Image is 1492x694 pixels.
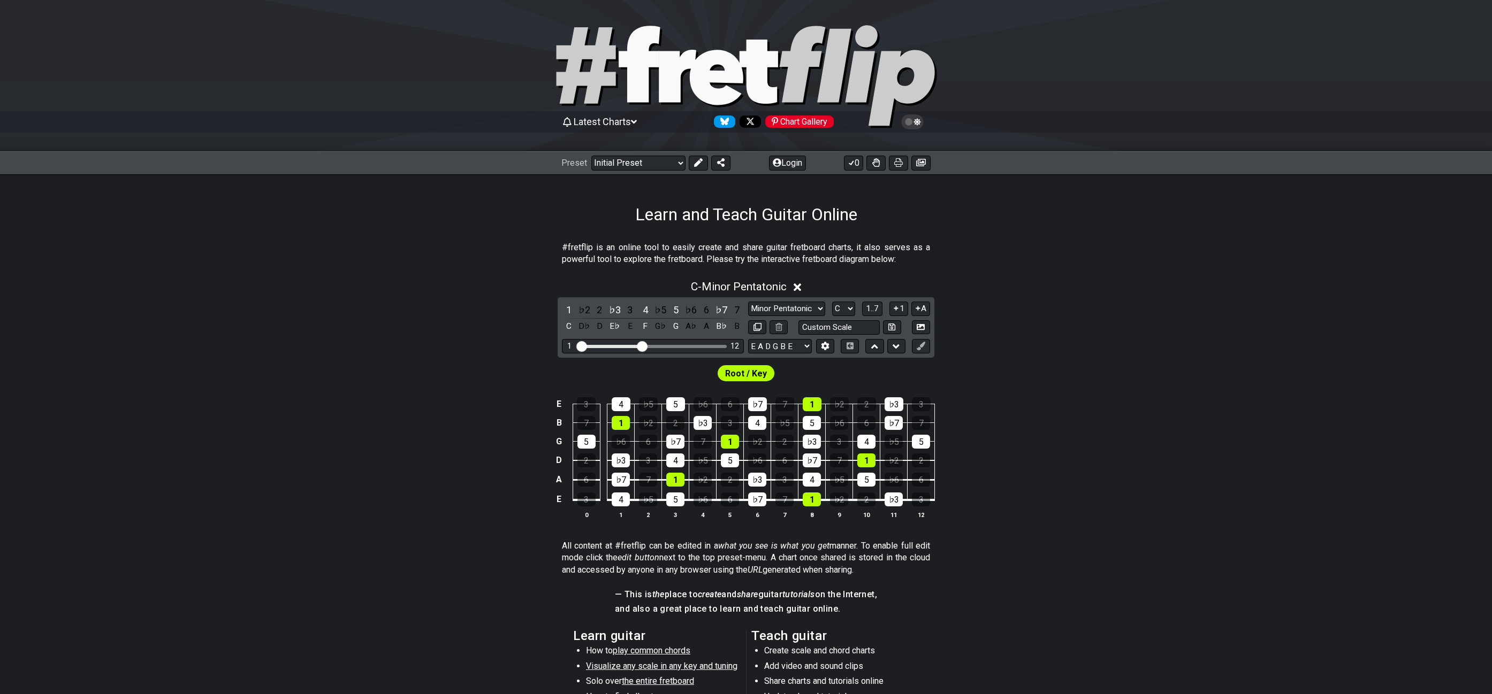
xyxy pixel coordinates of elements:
[653,319,667,334] div: toggle pitch class
[775,435,794,449] div: 2
[911,302,930,316] button: A
[573,509,600,520] th: 0
[577,453,596,467] div: 2
[694,397,712,411] div: ♭6
[865,339,884,353] button: Move up
[830,492,848,506] div: ♭2
[862,302,882,316] button: 1..7
[803,453,821,467] div: ♭7
[694,453,712,467] div: ♭5
[639,492,657,506] div: ♭5
[694,416,712,430] div: ♭3
[730,342,739,351] div: 12
[764,675,917,690] li: Share charts and tutorials online
[744,509,771,520] th: 6
[639,473,657,487] div: 7
[830,397,849,411] div: ♭2
[751,630,919,642] h2: Teach guitar
[612,453,630,467] div: ♭3
[694,492,712,506] div: ♭6
[725,366,767,381] span: First enable full edit mode to edit
[826,509,853,520] th: 9
[748,492,766,506] div: ♭7
[669,319,683,334] div: toggle pitch class
[748,565,763,575] em: URL
[721,492,739,506] div: 6
[612,397,630,411] div: 4
[912,339,930,353] button: First click edit preset to enable marker editing
[613,645,690,656] span: play common chords
[592,303,606,317] div: toggle scale degree
[803,473,821,487] div: 4
[577,303,591,317] div: toggle scale degree
[782,589,815,599] em: tutorials
[748,339,812,353] select: Tuning
[639,435,657,449] div: 6
[798,509,826,520] th: 8
[662,509,689,520] th: 3
[885,492,903,506] div: ♭3
[770,320,788,335] button: Delete
[775,453,794,467] div: 6
[684,319,698,334] div: toggle pitch class
[853,509,880,520] th: 10
[612,435,630,449] div: ♭6
[666,453,684,467] div: 4
[775,492,794,506] div: 7
[885,473,903,487] div: ♭6
[586,675,739,690] li: Solo over
[866,304,879,313] span: 1..7
[730,319,744,334] div: toggle pitch class
[887,339,905,353] button: Move down
[608,303,622,317] div: toggle scale degree
[615,603,877,615] h4: and also a great place to learn and teach guitar online.
[908,509,935,520] th: 12
[573,630,741,642] h2: Learn guitar
[666,492,684,506] div: 5
[748,397,767,411] div: ♭7
[830,416,848,430] div: ♭6
[562,303,576,317] div: toggle scale degree
[885,435,903,449] div: ♭5
[912,453,930,467] div: 2
[639,397,658,411] div: ♭5
[591,156,686,171] select: Preset
[553,413,566,432] td: B
[689,156,708,171] button: Edit Preset
[653,303,667,317] div: toggle scale degree
[775,473,794,487] div: 3
[857,397,876,411] div: 2
[912,416,930,430] div: 7
[735,115,761,128] a: Follow #fretflip at X
[618,552,659,562] em: edit button
[561,158,587,168] span: Preset
[911,156,931,171] button: Create image
[857,473,876,487] div: 5
[612,473,630,487] div: ♭7
[775,397,794,411] div: 7
[764,660,917,675] li: Add video and sound clips
[748,416,766,430] div: 4
[721,473,739,487] div: 2
[844,156,863,171] button: 0
[586,661,737,671] span: Visualize any scale in any key and tuning
[721,435,739,449] div: 1
[803,416,821,430] div: 5
[880,509,908,520] th: 11
[607,509,635,520] th: 1
[912,473,930,487] div: 6
[721,416,739,430] div: 3
[841,339,859,353] button: Toggle horizontal chord view
[623,319,637,334] div: toggle pitch class
[586,645,739,660] li: How to
[639,453,657,467] div: 3
[748,435,766,449] div: ♭2
[567,342,572,351] div: 1
[615,589,877,600] h4: — This is place to and guitar on the Internet,
[577,473,596,487] div: 6
[771,509,798,520] th: 7
[553,432,566,451] td: G
[574,116,631,127] span: Latest Charts
[623,303,637,317] div: toggle scale degree
[765,115,834,128] div: Chart Gallery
